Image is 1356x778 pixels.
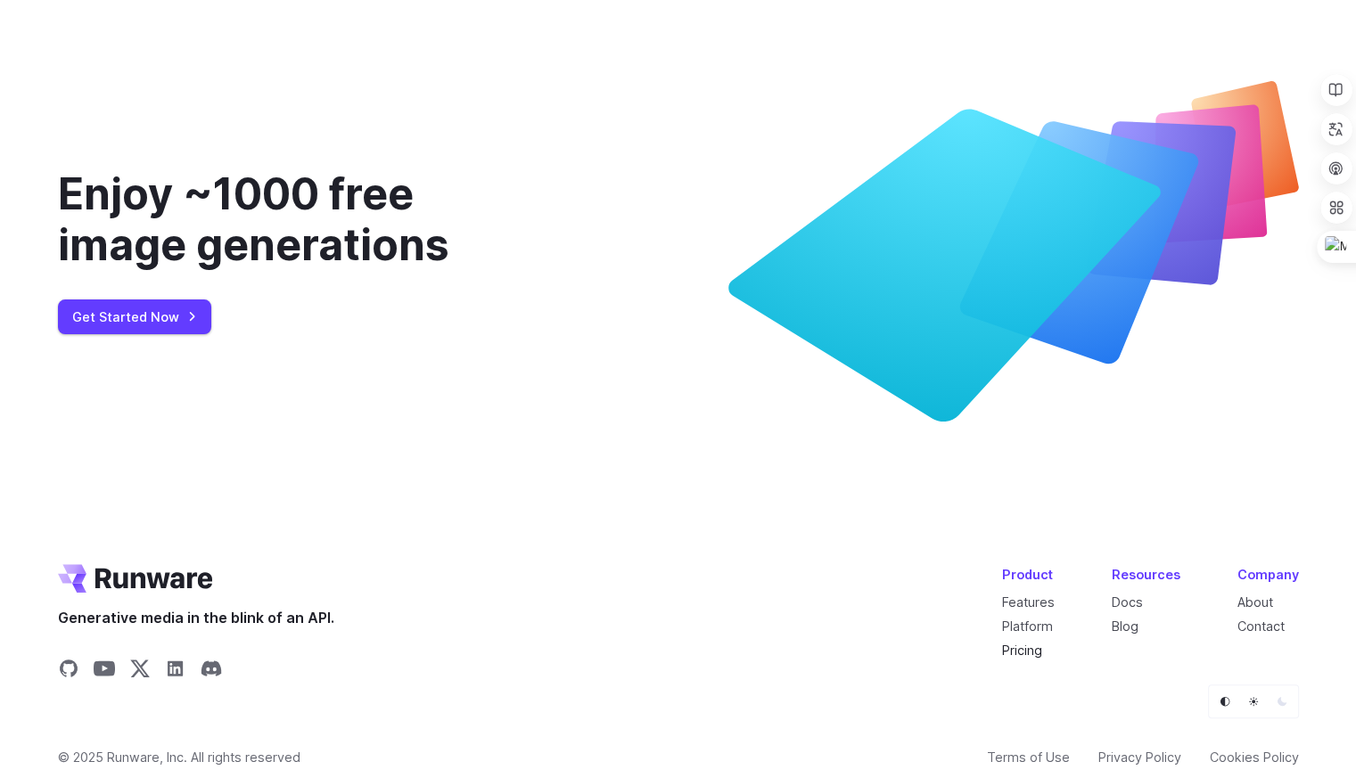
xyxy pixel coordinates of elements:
[1212,689,1237,714] button: Default
[1237,564,1299,585] div: Company
[1210,747,1299,767] a: Cookies Policy
[1002,643,1042,658] a: Pricing
[1112,594,1143,610] a: Docs
[58,564,213,593] a: Go to /
[165,658,186,684] a: Share on LinkedIn
[201,658,222,684] a: Share on Discord
[1208,684,1299,718] ul: Theme selector
[1270,689,1294,714] button: Dark
[1237,594,1273,610] a: About
[58,168,543,271] div: Enjoy ~1000 free image generations
[1241,689,1266,714] button: Light
[58,658,79,684] a: Share on GitHub
[1098,747,1181,767] a: Privacy Policy
[58,747,300,767] span: © 2025 Runware, Inc. All rights reserved
[58,299,211,334] a: Get Started Now
[1002,594,1055,610] a: Features
[1112,618,1138,634] a: Blog
[129,658,151,684] a: Share on X
[1002,618,1053,634] a: Platform
[94,658,115,684] a: Share on YouTube
[1002,564,1055,585] div: Product
[1237,618,1285,634] a: Contact
[58,607,334,630] span: Generative media in the blink of an API.
[1112,564,1180,585] div: Resources
[987,747,1070,767] a: Terms of Use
